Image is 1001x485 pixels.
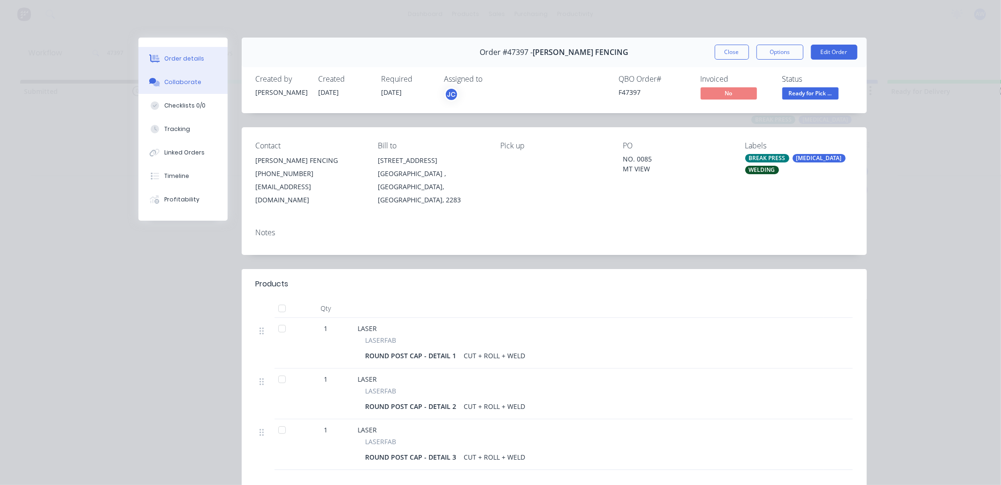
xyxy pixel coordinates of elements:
div: Created by [256,75,307,84]
div: CUT + ROLL + WELD [460,349,529,362]
div: Order details [164,54,204,63]
span: LASER [358,324,377,333]
div: PO [623,141,730,150]
span: 1 [324,374,328,384]
div: CUT + ROLL + WELD [460,400,529,413]
span: LASER [358,425,377,434]
button: Tracking [138,117,228,141]
button: Options [756,45,803,60]
div: [GEOGRAPHIC_DATA] , [GEOGRAPHIC_DATA], [GEOGRAPHIC_DATA], 2283 [378,167,485,207]
div: [PHONE_NUMBER] [256,167,363,180]
span: [PERSON_NAME] FENCING [533,48,628,57]
div: Products [256,278,289,290]
button: Profitability [138,188,228,211]
div: [PERSON_NAME] FENCING[PHONE_NUMBER][EMAIL_ADDRESS][DOMAIN_NAME] [256,154,363,207]
div: Bill to [378,141,485,150]
div: NO. 0085 MT VIEW [623,154,730,174]
span: 1 [324,323,328,333]
div: Qty [298,299,354,318]
button: Collaborate [138,70,228,94]
span: [DATE] [319,88,339,97]
div: Created [319,75,370,84]
span: LASERFAB [366,386,397,396]
div: Profitability [164,195,199,204]
button: Order details [138,47,228,70]
div: Labels [745,141,853,150]
div: CUT + ROLL + WELD [460,450,529,464]
button: Ready for Pick ... [782,87,839,101]
span: 1 [324,425,328,435]
span: Ready for Pick ... [782,87,839,99]
div: Invoiced [701,75,771,84]
button: Edit Order [811,45,857,60]
div: Required [382,75,433,84]
button: Timeline [138,164,228,188]
div: F47397 [619,87,689,97]
div: Checklists 0/0 [164,101,206,110]
div: Tracking [164,125,190,133]
div: Timeline [164,172,189,180]
div: Contact [256,141,363,150]
div: QBO Order # [619,75,689,84]
span: [DATE] [382,88,402,97]
span: LASERFAB [366,437,397,447]
div: Notes [256,228,853,237]
span: No [701,87,757,99]
span: LASER [358,375,377,384]
div: [EMAIL_ADDRESS][DOMAIN_NAME] [256,180,363,207]
button: Checklists 0/0 [138,94,228,117]
div: Assigned to [444,75,538,84]
div: Linked Orders [164,148,205,157]
div: Collaborate [164,78,201,86]
div: Status [782,75,853,84]
div: WELDING [745,166,779,174]
button: Close [715,45,749,60]
div: Pick up [500,141,608,150]
span: Order #47397 - [480,48,533,57]
div: BREAK PRESS [745,154,789,162]
div: ROUND POST CAP - DETAIL 2 [366,400,460,413]
div: [PERSON_NAME] FENCING [256,154,363,167]
div: [STREET_ADDRESS] [378,154,485,167]
div: [MEDICAL_DATA] [793,154,846,162]
div: [STREET_ADDRESS][GEOGRAPHIC_DATA] , [GEOGRAPHIC_DATA], [GEOGRAPHIC_DATA], 2283 [378,154,485,207]
button: Linked Orders [138,141,228,164]
button: JC [444,87,458,101]
div: [PERSON_NAME] [256,87,307,97]
div: ROUND POST CAP - DETAIL 1 [366,349,460,362]
div: ROUND POST CAP - DETAIL 3 [366,450,460,464]
span: LASERFAB [366,335,397,345]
